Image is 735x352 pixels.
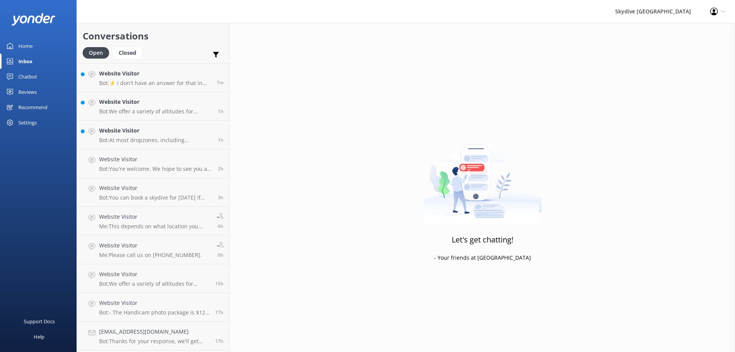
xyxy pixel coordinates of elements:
p: Bot: - The Handicam photo package is $129 per person and includes photos of your entire experienc... [99,309,209,316]
div: Support Docs [24,314,55,329]
img: artwork of a man stealing a conversation from at giant smartphone [423,128,542,224]
a: Website VisitorBot:⚡ I don't have an answer for that in my knowledge base. Please try and rephras... [77,63,229,92]
h3: Let's get chatting! [452,234,513,246]
h4: Website Visitor [99,299,209,307]
h4: Website Visitor [99,69,211,78]
p: Bot: Thanks for your response, we'll get back to you as soon as we can during opening hours. [99,338,209,345]
a: Website VisitorBot:You're welcome. We hope to see you at [GEOGRAPHIC_DATA] [GEOGRAPHIC_DATA] soon!2h [77,149,229,178]
p: Me: Please call us on [PHONE_NUMBER]. [99,252,202,259]
div: Chatbot [18,69,37,84]
a: Website VisitorBot:You can book a skydive for [DATE] if there is availability. Please ensure the ... [77,178,229,207]
span: Sep 25 2025 08:11am (UTC +10:00) Australia/Brisbane [218,252,224,258]
h4: Website Visitor [99,184,212,192]
div: Recommend [18,100,47,115]
span: Sep 25 2025 08:12am (UTC +10:00) Australia/Brisbane [218,223,224,229]
a: Website VisitorBot:- The Handicam photo package is $129 per person and includes photos of your en... [77,293,229,322]
span: Sep 25 2025 02:15pm (UTC +10:00) Australia/Brisbane [217,79,224,86]
a: Closed [113,48,146,57]
span: Sep 24 2025 08:49pm (UTC +10:00) Australia/Brisbane [215,309,224,316]
p: Bot: At most dropzones, including [PERSON_NAME][GEOGRAPHIC_DATA], the maximum weight limit is typ... [99,137,212,144]
div: Home [18,38,33,54]
p: Bot: We offer a variety of altitudes for skydiving, with all dropzones providing jumps up to 15,0... [99,108,212,115]
h4: [EMAIL_ADDRESS][DOMAIN_NAME] [99,327,209,336]
span: Sep 25 2025 12:34pm (UTC +10:00) Australia/Brisbane [218,137,224,143]
a: [EMAIL_ADDRESS][DOMAIN_NAME]Bot:Thanks for your response, we'll get back to you as soon as we can... [77,322,229,350]
a: Website VisitorBot:We offer a variety of altitudes for skydiving, with all dropzones providing ju... [77,264,229,293]
div: Open [83,47,109,59]
div: Settings [18,115,37,130]
span: Sep 25 2025 12:54pm (UTC +10:00) Australia/Brisbane [218,108,224,115]
h4: Website Visitor [99,270,209,278]
div: Help [34,329,44,344]
span: Sep 24 2025 10:50pm (UTC +10:00) Australia/Brisbane [215,280,224,287]
a: Website VisitorMe:This depends on what location you want to look at!6h [77,207,229,236]
p: Bot: You're welcome. We hope to see you at [GEOGRAPHIC_DATA] [GEOGRAPHIC_DATA] soon! [99,165,212,172]
h4: Website Visitor [99,155,212,164]
p: Bot: We offer a variety of altitudes for skydiving, with all dropzones providing jumps up to 15,0... [99,280,209,287]
a: Website VisitorBot:At most dropzones, including [PERSON_NAME][GEOGRAPHIC_DATA], the maximum weigh... [77,121,229,149]
h2: Conversations [83,29,224,43]
div: Inbox [18,54,33,69]
span: Sep 25 2025 11:29am (UTC +10:00) Australia/Brisbane [218,165,224,172]
h4: Website Visitor [99,126,212,135]
div: Reviews [18,84,37,100]
h4: Website Visitor [99,213,211,221]
p: Me: This depends on what location you want to look at! [99,223,211,230]
p: Bot: ⚡ I don't have an answer for that in my knowledge base. Please try and rephrase your questio... [99,80,211,87]
div: Closed [113,47,142,59]
a: Website VisitorBot:We offer a variety of altitudes for skydiving, with all dropzones providing ju... [77,92,229,121]
a: Open [83,48,113,57]
h4: Website Visitor [99,241,202,250]
a: Website VisitorMe:Please call us on [PHONE_NUMBER].6h [77,236,229,264]
span: Sep 25 2025 11:12am (UTC +10:00) Australia/Brisbane [218,194,224,201]
img: yonder-white-logo.png [11,13,56,26]
p: - Your friends at [GEOGRAPHIC_DATA] [434,254,531,262]
span: Sep 24 2025 08:47pm (UTC +10:00) Australia/Brisbane [215,338,224,344]
h4: Website Visitor [99,98,212,106]
p: Bot: You can book a skydive for [DATE] if there is availability. Please ensure the Reservations t... [99,194,212,201]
